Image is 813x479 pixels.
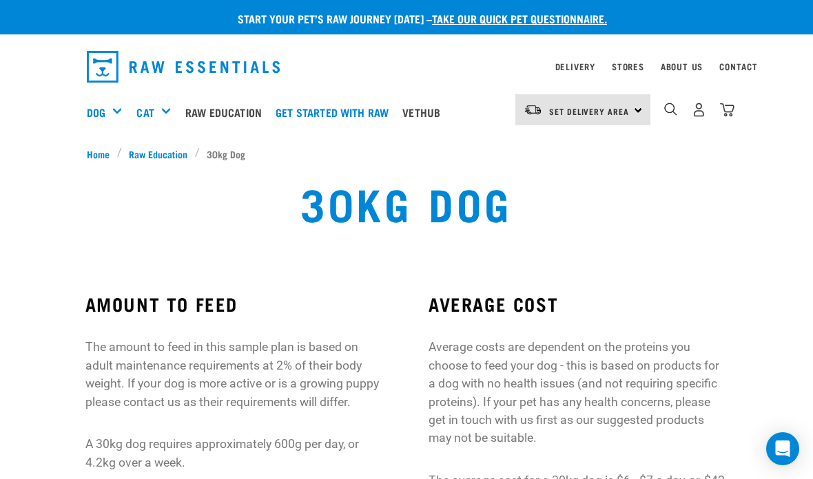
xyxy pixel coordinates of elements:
[399,85,451,140] a: Vethub
[85,435,384,471] p: A 30kg dog requires approximately 600g per day, or 4.2kg over a week.
[87,147,110,161] span: Home
[432,15,607,21] a: take our quick pet questionnaire.
[612,64,644,69] a: Stores
[272,85,399,140] a: Get started with Raw
[182,85,272,140] a: Raw Education
[85,338,384,411] p: The amount to feed in this sample plan is based on adult maintenance requirements at 2% of their ...
[87,51,280,83] img: Raw Essentials Logo
[300,178,513,227] h1: 30kg Dog
[720,103,734,117] img: home-icon@2x.png
[555,64,595,69] a: Delivery
[122,147,195,161] a: Raw Education
[87,147,726,161] nav: breadcrumbs
[664,103,677,116] img: home-icon-1@2x.png
[136,104,154,120] a: Cat
[76,45,737,88] nav: dropdown navigation
[87,147,117,161] a: Home
[429,338,728,447] p: Average costs are dependent on the proteins you choose to feed your dog - this is based on produc...
[429,293,728,315] h3: AVERAGE COST
[692,103,706,117] img: user.png
[85,293,384,315] h3: AMOUNT TO FEED
[719,64,758,69] a: Contact
[549,109,629,114] span: Set Delivery Area
[129,147,187,161] span: Raw Education
[766,432,799,465] div: Open Intercom Messenger
[524,104,542,116] img: van-moving.png
[661,64,703,69] a: About Us
[87,104,105,120] a: Dog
